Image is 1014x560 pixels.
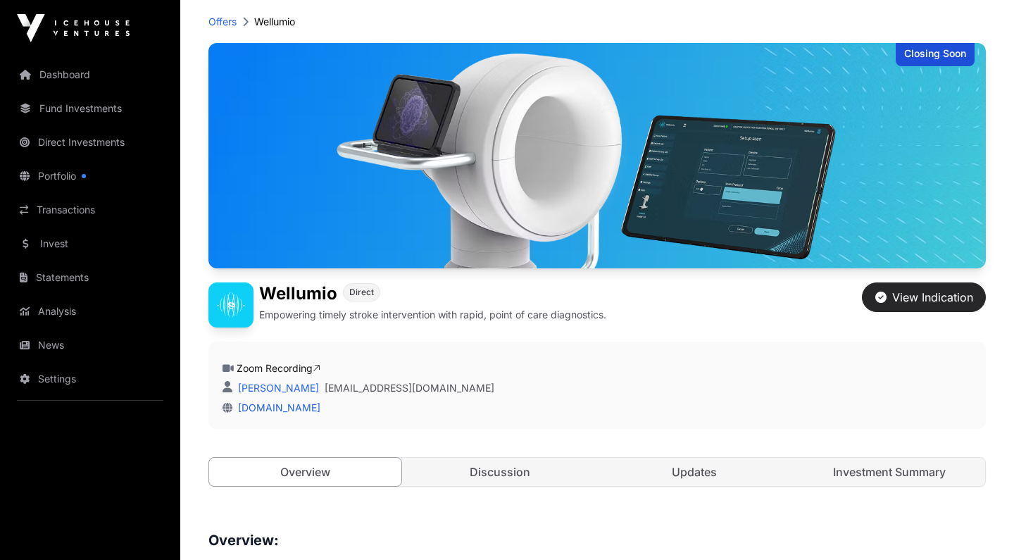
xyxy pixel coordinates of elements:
a: Transactions [11,194,169,225]
a: [EMAIL_ADDRESS][DOMAIN_NAME] [325,381,494,395]
a: Statements [11,262,169,293]
a: [DOMAIN_NAME] [232,402,320,413]
h1: Wellumio [259,282,337,305]
a: Updates [599,458,791,486]
a: Overview [208,457,402,487]
button: View Indication [862,282,986,312]
a: Investment Summary [794,458,986,486]
p: Empowering timely stroke intervention with rapid, point of care diagnostics. [259,308,606,322]
img: Icehouse Ventures Logo [17,14,130,42]
a: Discussion [404,458,596,486]
div: View Indication [875,289,973,306]
img: Wellumio [208,282,254,328]
a: [PERSON_NAME] [235,382,319,394]
a: News [11,330,169,361]
a: Direct Investments [11,127,169,158]
iframe: Chat Widget [944,492,1014,560]
a: Fund Investments [11,93,169,124]
a: Offers [208,15,237,29]
img: Wellumio [208,43,986,268]
nav: Tabs [209,458,985,486]
div: Closing Soon [896,43,975,66]
a: Dashboard [11,59,169,90]
a: Zoom Recording [237,362,320,374]
a: View Indication [862,297,986,311]
a: Settings [11,363,169,394]
span: Direct [349,287,374,298]
a: Analysis [11,296,169,327]
a: Portfolio [11,161,169,192]
a: Invest [11,228,169,259]
p: Wellumio [254,15,295,29]
h3: Overview: [208,529,986,552]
